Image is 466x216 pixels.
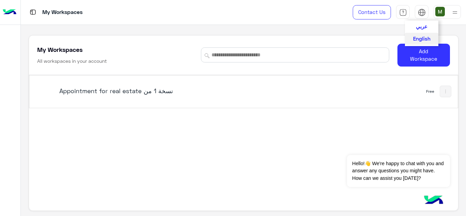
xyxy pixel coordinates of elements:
h6: All workspaces in your account [37,58,107,64]
button: English [405,33,438,45]
a: tab [396,5,410,19]
button: Add Workspace [397,44,450,67]
button: عربي [405,20,438,33]
span: عربي [416,23,427,29]
img: hulul-logo.png [422,189,446,213]
img: profile [451,8,459,17]
div: Free [426,89,434,94]
a: Contact Us [353,5,391,19]
img: userImage [435,7,445,16]
img: tab [418,9,426,16]
p: My Workspaces [42,8,83,17]
img: tab [399,9,407,16]
img: tab [29,8,37,16]
img: Logo [3,5,16,19]
h5: My Workspaces [37,45,83,54]
span: English [413,35,431,42]
img: bot image [35,82,54,96]
h5: Appointment for real estate‎ نسخة 1 من‎ [59,87,209,95]
span: Hello!👋 We're happy to chat with you and answer any questions you might have. How can we assist y... [347,155,450,187]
